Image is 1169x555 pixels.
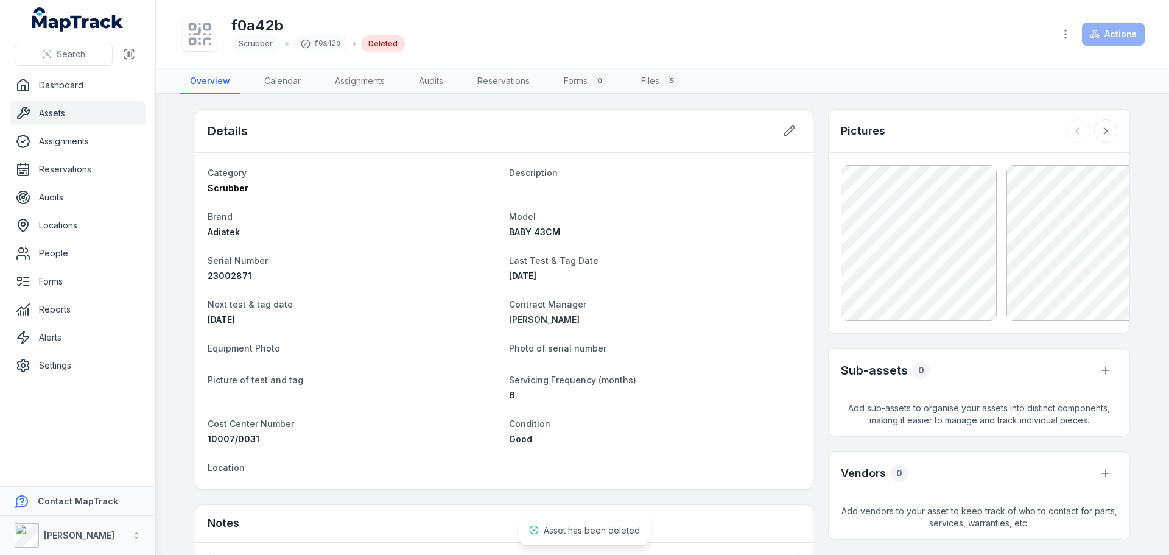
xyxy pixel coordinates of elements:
[208,314,235,325] span: [DATE]
[10,213,146,238] a: Locations
[544,525,640,536] span: Asset has been deleted
[10,241,146,266] a: People
[10,73,146,97] a: Dashboard
[10,101,146,125] a: Assets
[57,48,85,60] span: Search
[208,122,248,140] h2: Details
[10,297,146,322] a: Reports
[38,496,118,506] strong: Contact MapTrack
[509,375,636,385] span: Servicing Frequency (months)
[10,325,146,350] a: Alerts
[409,69,453,94] a: Audits
[554,69,617,94] a: Forms0
[208,419,294,429] span: Cost Center Number
[44,530,114,540] strong: [PERSON_NAME]
[255,69,311,94] a: Calendar
[829,392,1129,436] span: Add sub-assets to organise your assets into distinct components, making it easier to manage and t...
[208,211,233,222] span: Brand
[592,74,607,88] div: 0
[829,495,1129,539] span: Add vendors to your asset to keep track of who to contact for parts, services, warranties, etc.
[509,255,599,266] span: Last Test & Tag Date
[891,465,908,482] div: 0
[509,434,532,444] span: Good
[913,362,930,379] div: 0
[239,39,273,48] span: Scrubber
[631,69,689,94] a: Files5
[231,16,405,35] h1: f0a42b
[509,270,536,281] span: [DATE]
[841,122,885,140] h3: Pictures
[841,465,886,482] h3: Vendors
[509,168,558,178] span: Description
[208,183,248,193] span: Scrubber
[208,375,303,385] span: Picture of test and tag
[208,227,240,237] span: Adiatek
[208,314,235,325] time: 6/15/2025, 10:00:00 AM
[10,129,146,154] a: Assignments
[325,69,395,94] a: Assignments
[509,390,515,400] span: 6
[208,462,245,473] span: Location
[208,515,239,532] h3: Notes
[208,168,247,178] span: Category
[509,211,536,222] span: Model
[208,299,293,309] span: Next test & tag date
[509,343,606,353] span: Photo of serial number
[509,419,550,429] span: Condition
[509,299,586,309] span: Contract Manager
[208,434,259,444] span: 10007/0031
[10,353,146,378] a: Settings
[208,343,280,353] span: Equipment Photo
[15,43,113,66] button: Search
[468,69,539,94] a: Reservations
[10,157,146,182] a: Reservations
[509,227,560,237] span: BABY 43CM
[10,185,146,210] a: Audits
[208,255,268,266] span: Serial Number
[361,35,405,52] div: Deleted
[664,74,679,88] div: 5
[841,362,908,379] h2: Sub-assets
[509,314,801,326] a: [PERSON_NAME]
[293,35,348,52] div: f0a42b
[208,270,251,281] span: 23002871
[509,270,536,281] time: 12/15/2024, 11:00:00 AM
[10,269,146,294] a: Forms
[180,69,240,94] a: Overview
[32,7,124,32] a: MapTrack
